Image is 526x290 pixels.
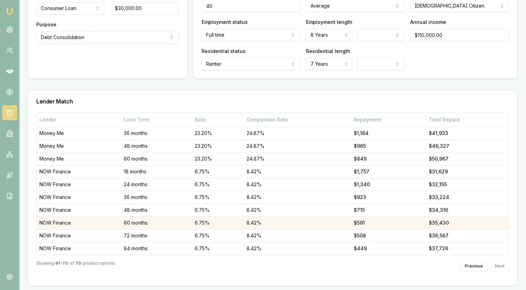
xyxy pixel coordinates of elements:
[244,242,351,255] td: 8.42%
[244,203,351,216] td: 8.42%
[121,216,192,229] td: 60 months
[429,194,506,201] div: $33,224
[192,203,244,216] td: 6.75%
[247,116,348,123] div: Comparison Rate
[192,127,244,139] td: 23.20%
[121,152,192,165] td: 60 months
[37,242,121,255] td: NOW Finance
[192,178,244,191] td: 6.75%
[192,152,244,165] td: 23.20%
[429,219,506,226] div: $35,430
[460,261,488,272] button: Previous
[354,219,423,226] div: $591
[354,245,423,252] div: $449
[75,261,81,272] strong: 70
[121,178,192,191] td: 24 months
[36,261,115,272] div: Showing of product options
[39,116,118,123] div: Lender
[55,261,68,272] strong: 61 - 70
[244,139,351,152] td: 24.87%
[37,229,121,242] td: NOW Finance
[354,207,423,214] div: $715
[354,168,423,175] div: $1,757
[121,229,192,242] td: 72 months
[429,116,506,123] div: Total Repaid
[410,19,446,25] label: Annual income
[306,48,350,54] label: Residential length
[244,191,351,203] td: 8.42%
[36,99,509,104] h3: Lender Match
[121,165,192,178] td: 18 months
[244,165,351,178] td: 8.42%
[354,130,423,137] div: $1,164
[37,203,121,216] td: NOW Finance
[121,203,192,216] td: 48 months
[110,2,179,15] input: $
[429,181,506,188] div: $32,155
[429,130,506,137] div: $41,933
[202,48,246,54] label: Residential status
[37,178,121,191] td: NOW Finance
[124,116,189,123] div: Loan Term
[354,155,423,162] div: $849
[37,165,121,178] td: NOW Finance
[410,29,509,41] input: $
[36,21,56,27] label: Purpose
[306,19,352,25] label: Employment length
[244,216,351,229] td: 8.42%
[121,139,192,152] td: 48 months
[429,245,506,252] div: $37,726
[192,229,244,242] td: 6.75%
[121,242,192,255] td: 84 months
[429,155,506,162] div: $50,967
[244,127,351,139] td: 24.87%
[354,181,423,188] div: $1,340
[192,191,244,203] td: 6.75%
[354,232,423,239] div: $508
[192,216,244,229] td: 6.75%
[429,232,506,239] div: $36,567
[121,127,192,139] td: 36 months
[429,207,506,214] div: $34,316
[244,178,351,191] td: 8.42%
[37,152,121,165] td: Money Me
[37,216,121,229] td: NOW Finance
[429,168,506,175] div: $31,629
[429,143,506,149] div: $46,327
[192,139,244,152] td: 23.20%
[202,19,248,25] label: Employment status
[37,127,121,139] td: Money Me
[244,152,351,165] td: 24.87%
[192,242,244,255] td: 6.75%
[6,7,14,15] img: emu-icon-u.png
[354,116,423,123] div: Repayment
[195,116,241,123] div: Rate
[121,191,192,203] td: 36 months
[192,165,244,178] td: 6.75%
[244,229,351,242] td: 8.42%
[37,139,121,152] td: Money Me
[354,143,423,149] div: $965
[37,191,121,203] td: NOW Finance
[354,194,423,201] div: $923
